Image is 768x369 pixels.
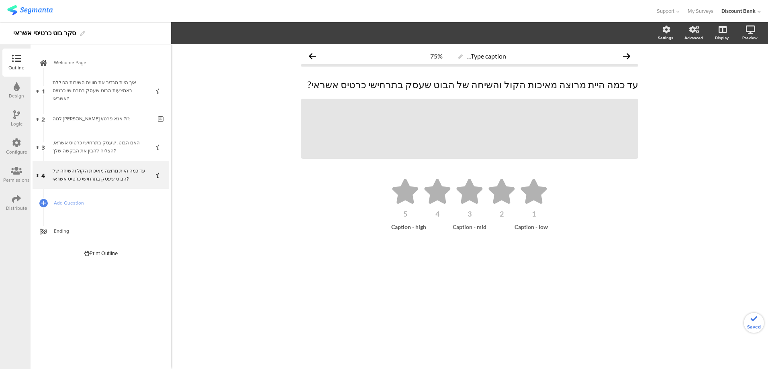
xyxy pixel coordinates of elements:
[7,5,53,15] img: segmanta logo
[747,323,761,330] span: Saved
[467,52,506,60] span: Type caption...
[8,64,25,71] div: Outline
[301,79,638,91] p: עד כמה היית מרוצה מאיכות הקול והשיחה של הבוט שעסק בתרחישי כרטיס אשראי?
[53,79,149,103] div: איך היית מגדיר את חוויית השירות הכוללת באמצעות הבוט שעסק בתרחישי כרטיס אשראי?
[455,210,484,217] div: 3
[11,120,22,128] div: Logic
[515,223,548,230] span: Caption - low
[53,167,149,183] div: עד כמה היית מרוצה מאיכות הקול והשיחה של הבוט שעסק בתרחישי כרטיס אשראי?
[84,249,118,257] div: Print Outline
[42,86,45,95] span: 1
[453,223,486,230] span: Caption - mid
[520,210,548,217] div: 1
[742,35,758,41] div: Preview
[54,227,157,235] span: Ending
[6,205,27,212] div: Distribute
[33,77,169,105] a: 1 איך היית מגדיר את חוויית השירות הכוללת באמצעות הבוט שעסק בתרחישי כרטיס אשראי?
[9,92,24,99] div: Design
[53,115,152,123] div: למה נתת תשובה זו? אנא פרט/י:
[657,7,674,15] span: Support
[721,7,756,15] div: Discount Bank
[41,170,45,179] span: 4
[715,35,729,41] div: Display
[488,210,516,217] div: 2
[33,217,169,245] a: Ending
[33,161,169,189] a: 4 עד כמה היית מרוצה מאיכות הקול והשיחה של הבוט שעסק בתרחישי כרטיס אשראי?
[6,148,27,156] div: Configure
[41,142,45,151] span: 3
[54,199,157,207] span: Add Question
[391,223,426,230] span: Caption - high
[658,35,673,41] div: Settings
[33,49,169,77] a: Welcome Page
[391,210,419,217] div: 5
[53,139,149,155] div: האם הבוט, שעסק בתרחישי כרטיס אשראי, הצליח להבין את הבקשה שלך?
[33,133,169,161] a: 3 האם הבוט, שעסק בתרחישי כרטיס אשראי, הצליח להבין את הבקשה שלך?
[33,105,169,133] a: 2 למה [PERSON_NAME] זו? אנא פרט/י:
[430,52,443,60] div: 75%
[13,27,76,40] div: סקר בוט כרטיסי אשראי
[54,59,157,67] span: Welcome Page
[3,176,30,184] div: Permissions
[423,210,451,217] div: 4
[684,35,703,41] div: Advanced
[41,114,45,123] span: 2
